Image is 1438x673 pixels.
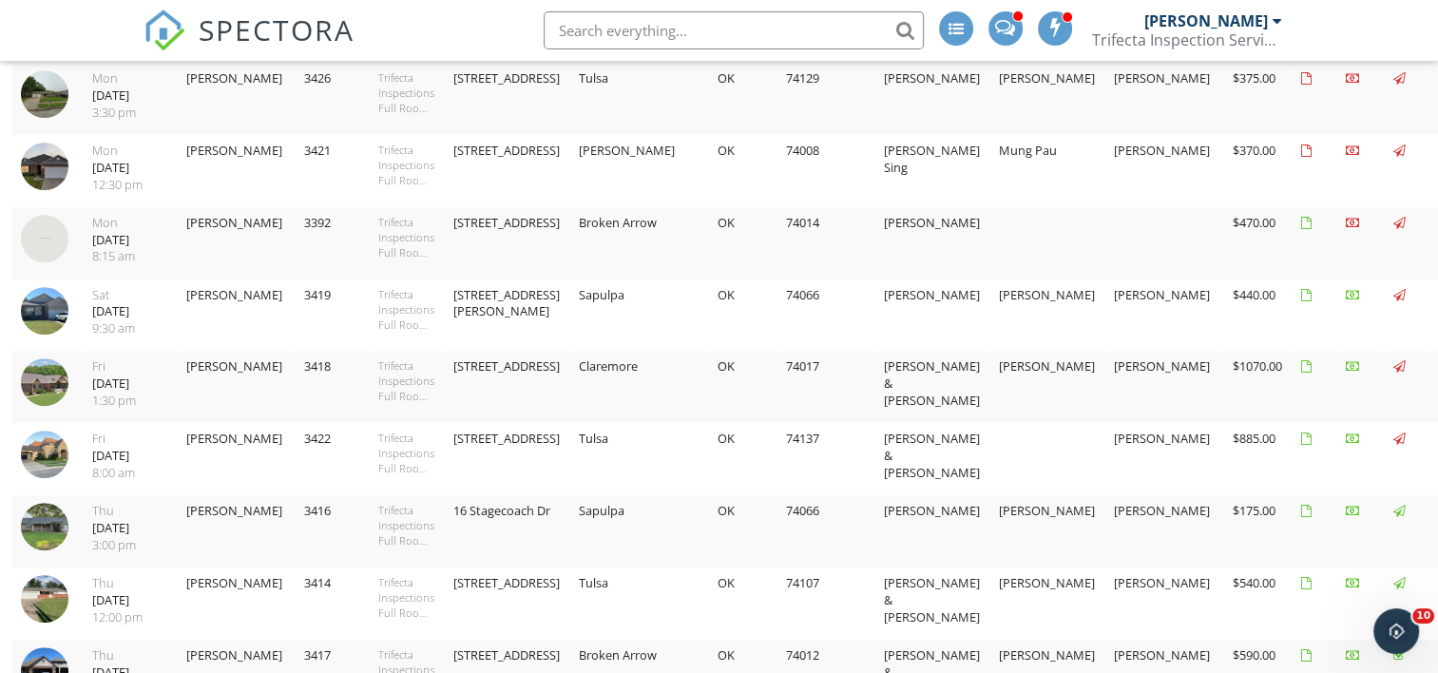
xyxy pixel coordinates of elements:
img: image_processing2025090476tifnxb.jpeg [21,503,68,550]
td: $440.00 [1223,279,1292,352]
div: 12:30 pm [92,177,167,194]
td: Tulsa [569,567,708,640]
td: Tulsa [569,63,708,135]
td: [PERSON_NAME] [177,495,295,567]
td: Broken Arrow [569,207,708,279]
div: [DATE] [92,87,167,105]
div: 3:00 pm [92,537,167,554]
div: Mon [92,70,167,87]
td: [PERSON_NAME] [989,567,1104,640]
div: [DATE] [92,448,167,465]
div: [DATE] [92,160,167,177]
td: [PERSON_NAME] [569,135,708,207]
div: Trifecta Inspections Full Room-by-Room Residential Template [378,575,434,621]
td: [STREET_ADDRESS][PERSON_NAME] [444,279,569,352]
td: [PERSON_NAME] [1104,63,1223,135]
td: $375.00 [1223,63,1292,135]
td: 3421 [295,135,369,207]
div: 3:30 pm [92,105,167,122]
td: OK [708,351,777,423]
div: 9:30 am [92,320,167,337]
td: 3426 [295,63,369,135]
td: OK [708,567,777,640]
td: [PERSON_NAME] [874,63,989,135]
td: [STREET_ADDRESS] [444,567,569,640]
td: [PERSON_NAME] & [PERSON_NAME] [874,567,989,640]
td: [PERSON_NAME] [989,63,1104,135]
td: [PERSON_NAME] [989,279,1104,352]
img: image_processing2025092785v5q4f9.jpeg [21,287,68,335]
div: Fri [92,358,167,375]
td: OK [708,279,777,352]
img: streetview [21,70,68,118]
td: [PERSON_NAME] [177,207,295,279]
td: 3414 [295,567,369,640]
div: Sat [92,287,167,304]
img: streetview [21,215,68,262]
td: [PERSON_NAME] & [PERSON_NAME] [874,351,989,423]
div: Trifecta Inspections Full Room-by-Room Residential Template [378,503,434,548]
td: [STREET_ADDRESS] [444,423,569,495]
td: [PERSON_NAME] [1104,495,1223,567]
td: [PERSON_NAME] [1104,567,1223,640]
td: [PERSON_NAME] [1104,279,1223,352]
div: [PERSON_NAME] [1144,11,1268,30]
td: OK [708,63,777,135]
td: 74137 [777,423,874,495]
div: Fri [92,431,167,448]
td: [PERSON_NAME] [177,351,295,423]
td: [PERSON_NAME] [177,423,295,495]
div: Mon [92,215,167,232]
td: [PERSON_NAME] [177,135,295,207]
td: $540.00 [1223,567,1292,640]
td: 74008 [777,135,874,207]
div: Thu [92,647,167,664]
div: Trifecta Inspections Full Room-by-Room Residential Template [378,215,434,260]
td: $1070.00 [1223,351,1292,423]
img: image_processing2025092788clmjc4.jpeg [21,431,68,478]
td: [PERSON_NAME] [177,279,295,352]
td: $885.00 [1223,423,1292,495]
td: [STREET_ADDRESS] [444,207,569,279]
img: The Best Home Inspection Software - Spectora [144,10,185,51]
img: image_processing20250924814blad8.jpeg [21,143,68,190]
td: [STREET_ADDRESS] [444,135,569,207]
td: 16 Stagecoach Dr [444,495,569,567]
td: Mung Pau [989,135,1104,207]
iframe: Intercom live chat [1373,608,1419,654]
div: 12:00 pm [92,609,167,626]
div: Mon [92,143,167,160]
td: 74107 [777,567,874,640]
div: Trifecta Inspections Full Room-by-Room Residential Template [378,431,434,476]
td: [PERSON_NAME] [874,279,989,352]
td: [PERSON_NAME] [1104,135,1223,207]
td: 74066 [777,279,874,352]
td: [STREET_ADDRESS] [444,351,569,423]
td: $370.00 [1223,135,1292,207]
div: [DATE] [92,375,167,393]
div: Thu [92,503,167,520]
td: [PERSON_NAME] & [PERSON_NAME] [874,423,989,495]
td: [PERSON_NAME] [874,207,989,279]
div: [DATE] [92,232,167,249]
td: 74129 [777,63,874,135]
td: OK [708,207,777,279]
td: OK [708,495,777,567]
td: Claremore [569,351,708,423]
td: Sapulpa [569,495,708,567]
td: [PERSON_NAME] [989,495,1104,567]
img: image_processing2025092276tvipe8.jpeg [21,358,68,406]
td: [PERSON_NAME] Sing [874,135,989,207]
td: OK [708,423,777,495]
div: Thu [92,575,167,592]
td: [PERSON_NAME] [1104,423,1223,495]
div: 1:30 pm [92,393,167,410]
td: [PERSON_NAME] [1104,351,1223,423]
td: [STREET_ADDRESS] [444,63,569,135]
td: 74066 [777,495,874,567]
div: [DATE] [92,520,167,537]
div: Trifecta Inspections Full Room-by-Room Residential Template [378,358,434,404]
td: 3422 [295,423,369,495]
td: [PERSON_NAME] [989,351,1104,423]
td: 3416 [295,495,369,567]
